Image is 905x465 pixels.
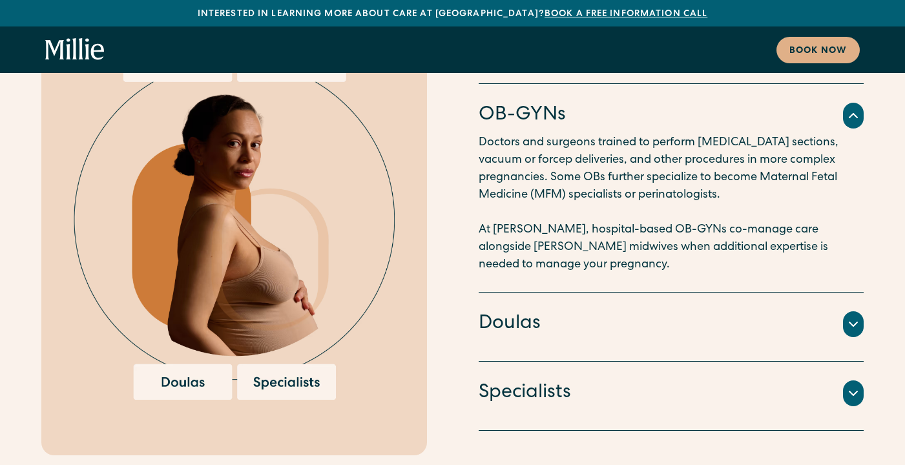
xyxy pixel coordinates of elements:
div: Book now [789,45,847,58]
a: Book now [776,37,860,63]
img: Pregnant woman surrounded by options for maternity care providers, including midwives, OB-GYNs, d... [74,46,395,400]
a: Book a free information call [545,10,707,19]
p: Doctors and surgeons trained to perform [MEDICAL_DATA] sections, vacuum or forcep deliveries, and... [479,134,864,274]
h4: Doulas [479,311,541,338]
h4: OB-GYNs [479,102,566,129]
a: home [45,38,105,61]
h4: Specialists [479,380,571,407]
